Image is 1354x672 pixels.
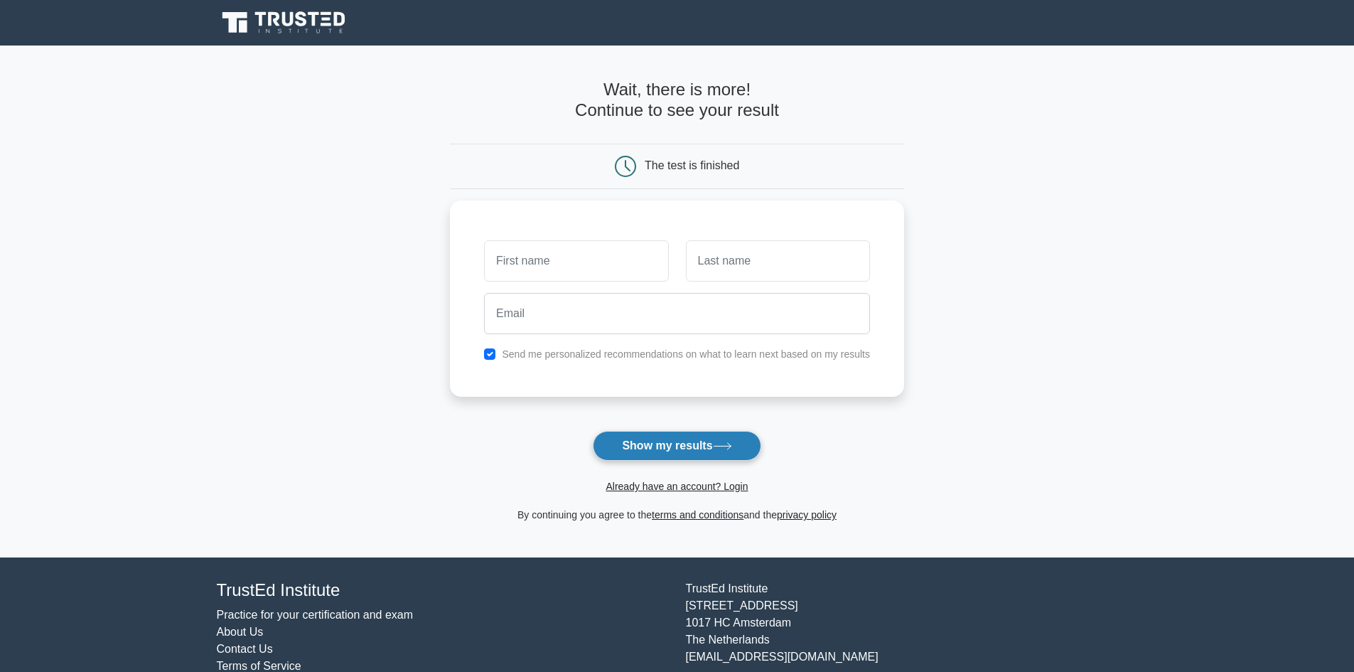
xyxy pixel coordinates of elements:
[593,431,761,461] button: Show my results
[217,609,414,621] a: Practice for your certification and exam
[777,509,837,521] a: privacy policy
[606,481,748,492] a: Already have an account? Login
[686,240,870,282] input: Last name
[217,660,301,672] a: Terms of Service
[484,240,668,282] input: First name
[484,293,870,334] input: Email
[502,348,870,360] label: Send me personalized recommendations on what to learn next based on my results
[450,80,904,121] h4: Wait, there is more! Continue to see your result
[217,580,669,601] h4: TrustEd Institute
[652,509,743,521] a: terms and conditions
[217,643,273,655] a: Contact Us
[441,506,913,523] div: By continuing you agree to the and the
[217,626,264,638] a: About Us
[645,159,739,171] div: The test is finished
